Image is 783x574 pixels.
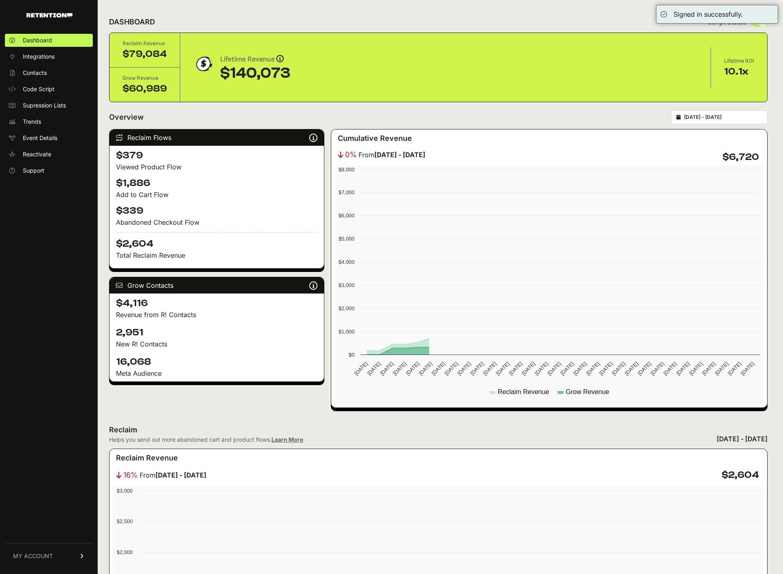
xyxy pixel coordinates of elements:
span: Reactivate [23,150,51,158]
p: Total Reclaim Revenue [116,250,317,260]
span: MY ACCOUNT [13,552,53,560]
span: 16% [123,469,138,481]
text: Grow Revenue [566,388,609,395]
span: 0% [345,149,357,160]
div: Lifetime Revenue [220,54,290,65]
span: Support [23,167,44,175]
text: [DATE] [688,361,704,377]
text: $4,000 [339,259,354,265]
h4: $6,720 [722,151,759,164]
img: Retention.com [26,13,72,18]
h4: 2,951 [116,326,317,339]
text: [DATE] [662,361,678,377]
text: $2,000 [339,305,354,311]
div: Meta Audience [116,368,317,378]
text: [DATE] [610,361,626,377]
span: Integrations [23,53,55,61]
text: $1,000 [339,329,354,335]
h4: $1,886 [116,177,317,190]
text: [DATE] [391,361,407,377]
text: [DATE] [598,361,614,377]
text: [DATE] [353,361,369,377]
text: [DATE] [726,361,742,377]
div: $60,989 [122,82,167,95]
span: Contacts [23,69,47,77]
a: Event Details [5,131,93,145]
text: [DATE] [623,361,639,377]
text: [DATE] [405,361,420,377]
text: [DATE] [649,361,665,377]
div: Grow Contacts [109,277,324,294]
strong: [DATE] - [DATE] [374,151,425,159]
a: Code Script [5,83,93,96]
div: Helps you send out more abandoned cart and product flows. [109,436,303,444]
text: [DATE] [559,361,575,377]
div: $140,073 [220,65,290,81]
text: [DATE] [675,361,691,377]
div: Reclaim Revenue [122,39,167,48]
h4: $2,604 [722,469,759,482]
text: [DATE] [507,361,523,377]
div: Lifetime ROI [724,57,754,65]
h3: Reclaim Revenue [116,452,178,464]
a: Integrations [5,50,93,63]
text: [DATE] [572,361,588,377]
div: Reclaim Flows [109,129,324,146]
text: [DATE] [469,361,485,377]
a: MY ACCOUNT [5,543,93,568]
span: Code Script [23,85,55,93]
h2: Overview [109,112,144,123]
text: [DATE] [521,361,536,377]
text: [DATE] [418,361,433,377]
text: $2,500 [117,518,133,524]
span: From [359,150,425,160]
p: New R! Contacts [116,339,317,349]
text: [DATE] [366,361,382,377]
text: $8,000 [339,167,354,173]
div: Viewed Product Flow [116,162,317,172]
a: Support [5,164,93,177]
text: [DATE] [482,361,498,377]
h4: $4,116 [116,297,317,310]
text: $2,000 [117,549,133,555]
strong: [DATE] - [DATE] [155,471,206,479]
h2: Reclaim [109,424,303,436]
h4: $2,604 [116,232,317,250]
div: $79,084 [122,48,167,61]
text: $3,000 [117,488,133,494]
text: [DATE] [636,361,652,377]
a: Contacts [5,66,93,79]
text: $7,000 [339,189,354,195]
a: Dashboard [5,34,93,47]
h3: Cumulative Revenue [338,133,412,144]
span: Event Details [23,134,57,142]
span: From [140,470,206,480]
div: 10.1x [724,65,754,78]
h2: DASHBOARD [109,16,155,28]
div: Abandoned Checkout Flow [116,217,317,227]
text: [DATE] [533,361,549,377]
img: dollar-coin-05c43ed7efb7bc0c12610022525b4bbbb207c7efeef5aecc26f025e68dcafac9.png [193,54,214,74]
text: [DATE] [546,361,562,377]
a: Learn More [271,436,303,443]
text: $5,000 [339,236,354,242]
span: Supression Lists [23,101,66,110]
div: Grow Revenue [122,74,167,82]
text: [DATE] [713,361,729,377]
a: Reactivate [5,148,93,161]
text: [DATE] [430,361,446,377]
div: [DATE] - [DATE] [717,434,768,444]
h4: $339 [116,204,317,217]
div: Add to Cart Flow [116,190,317,199]
span: Dashboard [23,36,52,44]
text: [DATE] [494,361,510,377]
text: [DATE] [701,361,717,377]
a: Supression Lists [5,99,93,112]
text: $0 [348,352,354,358]
h4: 16,068 [116,355,317,368]
text: [DATE] [443,361,459,377]
a: Trends [5,115,93,128]
span: Trends [23,118,41,126]
text: $6,000 [339,213,354,219]
h4: $379 [116,149,317,162]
